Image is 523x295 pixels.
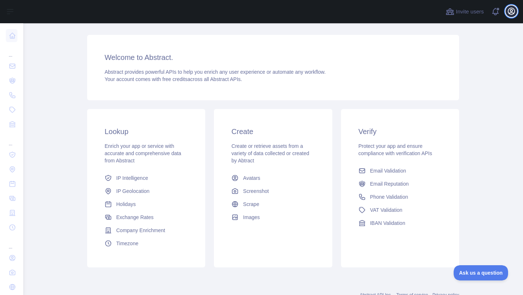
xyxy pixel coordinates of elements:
a: Avatars [228,171,317,185]
a: Scrape [228,198,317,211]
span: Your account comes with across all Abstract APIs. [105,76,242,82]
span: Company Enrichment [116,227,165,234]
a: Email Validation [356,164,445,177]
a: Exchange Rates [102,211,191,224]
a: Timezone [102,237,191,250]
span: Invite users [456,8,484,16]
span: VAT Validation [370,206,402,214]
a: Images [228,211,317,224]
span: IP Intelligence [116,174,148,182]
button: Invite users [444,6,485,17]
a: Screenshot [228,185,317,198]
h3: Welcome to Abstract. [105,52,442,62]
a: VAT Validation [356,203,445,217]
a: Holidays [102,198,191,211]
div: ... [6,44,17,58]
span: Abstract provides powerful APIs to help you enrich any user experience or automate any workflow. [105,69,326,75]
span: Phone Validation [370,193,408,201]
a: Email Reputation [356,177,445,190]
span: Images [243,214,260,221]
iframe: Toggle Customer Support [454,265,508,280]
span: Scrape [243,201,259,208]
span: IP Geolocation [116,187,150,195]
span: Email Reputation [370,180,409,187]
span: Enrich your app or service with accurate and comprehensive data from Abstract [105,143,181,163]
h1: Dashboard [87,15,459,32]
span: IBAN Validation [370,219,405,227]
span: Timezone [116,240,138,247]
h3: Create [231,126,315,137]
div: ... [6,132,17,147]
span: Exchange Rates [116,214,154,221]
a: IBAN Validation [356,217,445,230]
span: Screenshot [243,187,269,195]
a: Company Enrichment [102,224,191,237]
span: free credits [162,76,187,82]
a: IP Geolocation [102,185,191,198]
span: Create or retrieve assets from a variety of data collected or created by Abtract [231,143,309,163]
a: IP Intelligence [102,171,191,185]
h3: Verify [358,126,442,137]
a: Phone Validation [356,190,445,203]
span: Protect your app and ensure compliance with verification APIs [358,143,432,156]
span: Email Validation [370,167,406,174]
span: Holidays [116,201,136,208]
h3: Lookup [105,126,188,137]
div: ... [6,235,17,250]
span: Avatars [243,174,260,182]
